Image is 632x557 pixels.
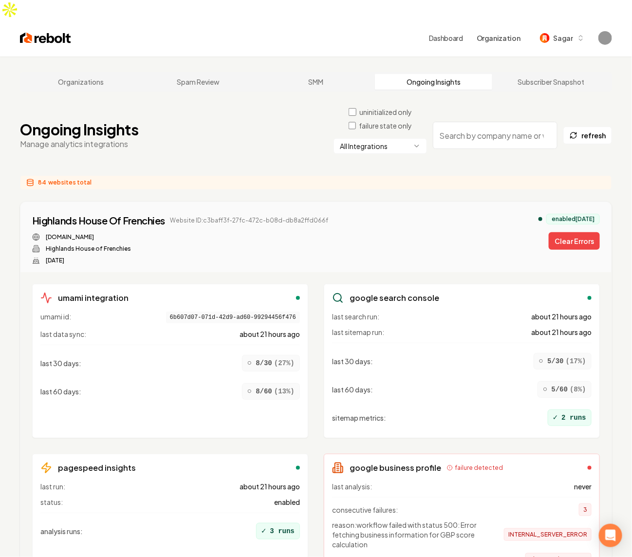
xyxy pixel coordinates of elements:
span: last sitemap run: [332,327,384,337]
span: enabled [274,497,300,507]
div: 8/30 [242,355,300,371]
span: 6b607d07-071d-42d9-ad60-99294456f476 [166,312,300,323]
div: Website [32,233,328,241]
h3: pagespeed insights [58,462,136,474]
span: ○ [247,357,252,369]
div: enabled [296,466,300,470]
img: Sagar Soni [598,31,612,45]
a: Spam Review [140,74,258,90]
span: last 30 days : [40,358,81,368]
span: ( 8 %) [570,385,586,394]
span: ○ [543,384,548,395]
span: ( 27 %) [274,358,295,368]
span: ✓ [553,412,558,424]
div: Open Intercom Messenger [599,524,622,547]
img: Sagar [540,33,550,43]
h3: google business profile [350,462,441,474]
span: failure detected [455,464,503,472]
span: 84 [38,179,46,186]
span: 3 [579,503,592,516]
p: Manage analytics integrations [20,138,138,150]
span: ( 13 %) [274,387,295,396]
span: about 21 hours ago [240,329,300,339]
h3: google search console [350,292,439,304]
span: about 21 hours ago [531,327,592,337]
span: last 30 days : [332,356,373,366]
span: last search run: [332,312,379,321]
span: about 21 hours ago [240,482,300,491]
span: Website ID: c3baff3f-27fc-472c-b08d-db8a2ffd066f [170,217,328,224]
span: INTERNAL_SERVER_ERROR [504,528,592,541]
span: sitemap metrics : [332,413,386,423]
span: ○ [539,355,544,367]
a: Subscriber Snapshot [492,74,610,90]
div: enabled [DATE] [546,214,600,224]
label: failure state only [359,121,412,130]
div: enabled [296,296,300,300]
a: Highlands House Of Frenchies [32,214,165,227]
input: Search by company name or website ID [433,122,558,149]
button: Open user button [598,31,612,45]
span: last analysis: [332,482,372,491]
div: 2 runs [548,409,592,426]
a: Organizations [22,74,140,90]
div: enabled [588,296,592,300]
div: 5/30 [534,353,592,370]
span: last 60 days : [40,387,81,396]
span: ( 17 %) [566,356,586,366]
a: Dashboard [429,33,463,43]
button: refresh [563,127,612,144]
div: failed [588,466,592,470]
span: analysis runs : [40,526,83,536]
span: websites total [48,179,92,186]
span: last run: [40,482,65,491]
div: 5/60 [538,381,592,398]
a: Ongoing Insights [375,74,493,90]
span: status: [40,497,63,507]
span: ○ [247,386,252,397]
span: last data sync: [40,329,86,339]
div: analytics enabled [539,217,542,221]
a: SMM [257,74,375,90]
button: Clear Errors [549,232,600,250]
label: uninitialized only [359,107,412,117]
span: reason: workflow failed with status 500: Error fetching business information for GBP score calcul... [332,520,488,549]
span: ✓ [261,525,266,537]
div: 3 runs [256,523,300,539]
div: 8/60 [242,383,300,400]
h1: Ongoing Insights [20,121,138,138]
span: last 60 days : [332,385,373,394]
span: Sagar [554,33,573,43]
span: umami id: [40,312,71,323]
a: [DOMAIN_NAME] [46,233,94,241]
span: about 21 hours ago [531,312,592,321]
button: Organization [471,29,526,47]
h3: umami integration [58,292,129,304]
img: Rebolt Logo [20,31,71,45]
span: consecutive failures: [332,505,398,515]
span: never [574,482,592,491]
